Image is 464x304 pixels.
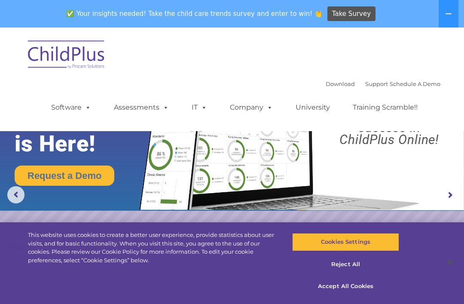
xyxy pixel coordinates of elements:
button: Close [441,253,460,272]
a: University [287,99,339,116]
a: Training Scramble!! [344,99,426,116]
rs-layer: Boost your productivity and streamline your success in ChildPlus Online! [321,86,458,146]
span: Take Survey [332,6,371,21]
rs-layer: The Future of ChildPlus is Here! [15,80,163,157]
button: Reject All [292,255,399,273]
font: | [326,80,440,87]
a: Download [326,80,355,87]
a: IT [183,99,216,116]
a: Software [43,99,100,116]
a: Schedule A Demo [390,80,440,87]
button: Accept All Cookies [292,277,399,295]
img: ChildPlus by Procare Solutions [24,34,110,77]
a: Support [365,80,388,87]
a: Assessments [105,99,177,116]
span: ✅ Your insights needed! Take the child care trends survey and enter to win! 👏 [63,6,326,22]
a: Request a Demo [15,166,114,186]
button: Cookies Settings [292,233,399,251]
a: Take Survey [327,6,376,21]
a: Company [221,99,281,116]
div: This website uses cookies to create a better user experience, provide statistics about user visit... [28,231,278,264]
